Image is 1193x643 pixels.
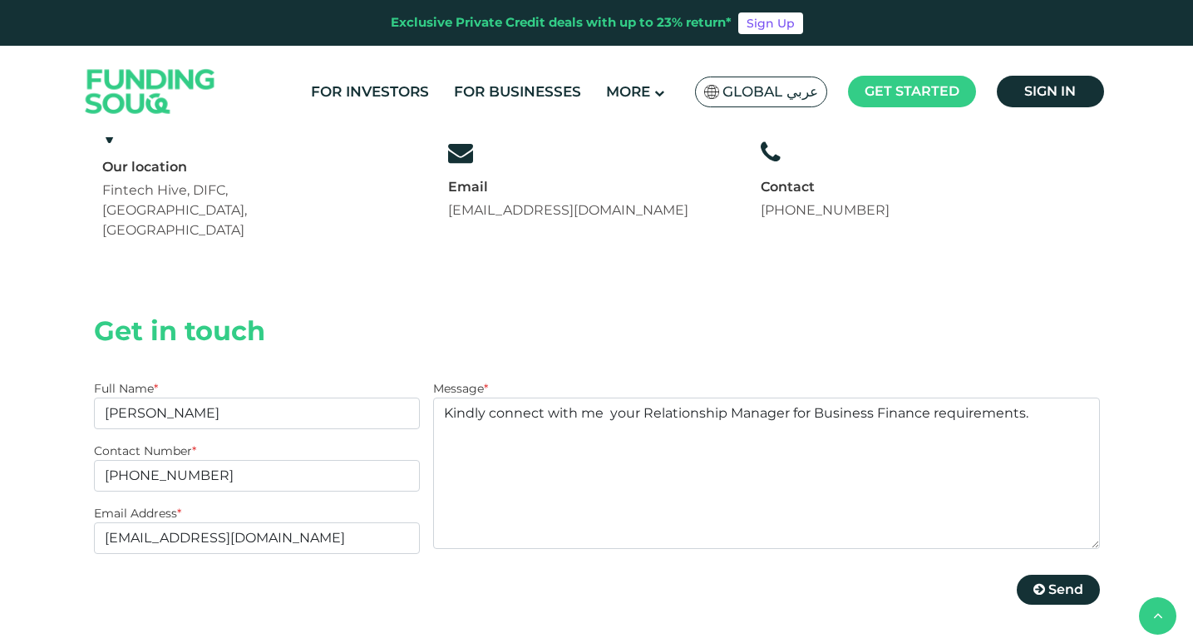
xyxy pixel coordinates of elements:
label: Contact Number [94,443,196,458]
a: Sign in [997,76,1104,107]
button: Send [1017,575,1100,605]
label: Email Address [94,506,181,521]
button: back [1139,597,1176,635]
div: Contact [761,178,890,196]
span: Send [1048,581,1083,597]
div: Email [448,178,688,196]
img: Logo [69,50,232,134]
label: Full Name [94,381,158,396]
a: [PHONE_NUMBER] [761,202,890,218]
label: Message [433,381,488,396]
span: Sign in [1024,83,1076,99]
a: For Investors [307,78,433,106]
div: Exclusive Private Credit deals with up to 23% return* [391,13,732,32]
span: More [606,83,650,100]
a: Sign Up [738,12,803,34]
h2: Get in touch [94,315,1100,347]
a: For Businesses [450,78,585,106]
span: Global عربي [722,82,818,101]
div: Our location [102,158,375,176]
a: [EMAIL_ADDRESS][DOMAIN_NAME] [448,202,688,218]
img: SA Flag [704,85,719,99]
span: Fintech Hive, DIFC, [GEOGRAPHIC_DATA], [GEOGRAPHIC_DATA] [102,182,247,238]
span: Get started [865,83,959,99]
iframe: reCAPTCHA [433,562,686,627]
textarea: Kindly connect with me your Relationship Manager for Business Finance requirements. [433,398,1099,549]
